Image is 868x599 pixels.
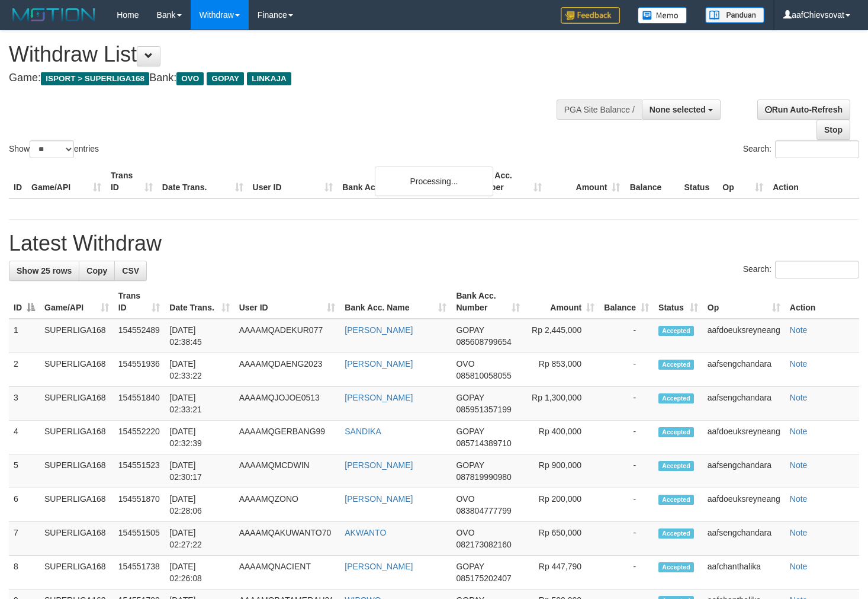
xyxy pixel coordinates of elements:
[456,405,511,414] span: Copy 085951357199 to clipboard
[658,360,694,370] span: Accepted
[456,574,511,583] span: Copy 085175202407 to clipboard
[234,319,340,353] td: AAAAMQADEKUR077
[658,427,694,437] span: Accepted
[599,421,654,454] td: -
[337,165,467,198] th: Bank Acc. Name
[345,494,413,504] a: [PERSON_NAME]
[703,556,785,590] td: aafchanthalika
[456,359,474,369] span: OVO
[176,72,204,85] span: OVO
[456,472,511,482] span: Copy 087819990980 to clipboard
[40,454,114,488] td: SUPERLIGA168
[743,140,859,158] label: Search:
[456,506,511,515] span: Copy 083804777799 to clipboard
[114,556,165,590] td: 154551738
[456,438,511,448] span: Copy 085714389710 to clipboard
[40,488,114,522] td: SUPERLIGA168
[9,488,40,522] td: 6
[525,454,599,488] td: Rp 900,000
[41,72,149,85] span: ISPORT > SUPERLIGA168
[743,261,859,278] label: Search:
[790,359,808,369] a: Note
[658,461,694,471] span: Accepted
[456,337,511,347] span: Copy 085608799654 to clipboard
[638,7,687,24] img: Button%20Memo.svg
[9,421,40,454] td: 4
[790,393,808,402] a: Note
[157,165,248,198] th: Date Trans.
[456,427,484,436] span: GOPAY
[599,454,654,488] td: -
[40,285,114,319] th: Game/API: activate to sort column ascending
[757,100,850,120] a: Run Auto-Refresh
[165,488,234,522] td: [DATE] 02:28:06
[9,522,40,556] td: 7
[599,488,654,522] td: -
[9,165,27,198] th: ID
[30,140,74,158] select: Showentries
[345,325,413,335] a: [PERSON_NAME]
[650,105,706,114] span: None selected
[468,165,546,198] th: Bank Acc. Number
[114,261,147,281] a: CSV
[658,495,694,505] span: Accepted
[79,261,115,281] a: Copy
[718,165,768,198] th: Op
[456,325,484,335] span: GOPAY
[9,285,40,319] th: ID: activate to sort column descending
[114,387,165,421] td: 154551840
[40,522,114,556] td: SUPERLIGA168
[114,319,165,353] td: 154552489
[165,454,234,488] td: [DATE] 02:30:17
[456,562,484,571] span: GOPAY
[599,353,654,387] td: -
[525,319,599,353] td: Rp 2,445,000
[658,393,694,403] span: Accepted
[456,393,484,402] span: GOPAY
[456,371,511,380] span: Copy 085810058055 to clipboard
[599,319,654,353] td: -
[345,427,381,436] a: SANDIKA
[165,319,234,353] td: [DATE] 02:38:45
[165,387,234,421] td: [DATE] 02:33:21
[114,353,165,387] td: 154551936
[106,165,157,198] th: Trans ID
[345,562,413,571] a: [PERSON_NAME]
[775,140,859,158] input: Search:
[234,522,340,556] td: AAAAMQAKUWANTO70
[525,556,599,590] td: Rp 447,790
[525,421,599,454] td: Rp 400,000
[40,387,114,421] td: SUPERLIGA168
[165,556,234,590] td: [DATE] 02:26:08
[775,261,859,278] input: Search:
[790,325,808,335] a: Note
[599,285,654,319] th: Balance: activate to sort column ascending
[9,353,40,387] td: 2
[658,528,694,539] span: Accepted
[114,421,165,454] td: 154552220
[703,421,785,454] td: aafdoeuksreyneang
[456,460,484,470] span: GOPAY
[27,165,106,198] th: Game/API
[114,285,165,319] th: Trans ID: activate to sort column ascending
[790,494,808,504] a: Note
[816,120,850,140] a: Stop
[456,540,511,549] span: Copy 082173082160 to clipboard
[40,353,114,387] td: SUPERLIGA168
[248,165,338,198] th: User ID
[9,6,99,24] img: MOTION_logo.png
[234,421,340,454] td: AAAAMQGERBANG99
[9,556,40,590] td: 8
[345,359,413,369] a: [PERSON_NAME]
[9,261,79,281] a: Show 25 rows
[165,522,234,556] td: [DATE] 02:27:22
[165,353,234,387] td: [DATE] 02:33:22
[234,488,340,522] td: AAAAMQZONO
[561,7,620,24] img: Feedback.jpg
[679,165,718,198] th: Status
[451,285,524,319] th: Bank Acc. Number: activate to sort column ascending
[525,353,599,387] td: Rp 853,000
[86,266,107,276] span: Copy
[17,266,72,276] span: Show 25 rows
[114,488,165,522] td: 154551870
